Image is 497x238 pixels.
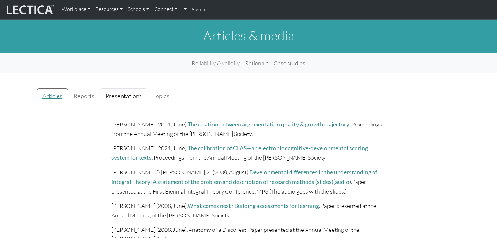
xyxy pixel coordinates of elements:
a: Articles [37,88,68,104]
a: Resources [93,3,125,16]
a: The relation between argumentation quality & growth trajectory [188,121,349,128]
a: Schools [125,3,152,16]
img: lecticalive [5,4,54,16]
a: Case studies [271,56,308,70]
a: Connect [152,3,180,16]
a: Reliability & validity [189,56,242,70]
a: audio [335,178,349,185]
a: Workplace [59,3,93,16]
h1: Articles & media [37,28,460,43]
p: [PERSON_NAME] (2021, June). . Proceedings from the Annual Meeting of the [PERSON_NAME] Society. [111,120,386,138]
a: The calibration of CLAS—an electronic cognitive-developmental scoring system for texts [111,145,368,161]
p: [PERSON_NAME] (2021, June). . Proceedings from the Annual Meeting of the [PERSON_NAME] Society. [111,143,386,162]
strong: Sign in [192,6,207,12]
a: Presentations [100,88,147,104]
a: Rationale [242,56,271,70]
a: Topics [147,88,175,104]
p: [PERSON_NAME] & [PERSON_NAME], Z. (2008, August). ( ).Paper presented at the First Biennial Integ... [111,168,386,196]
a: What comes next? Building assessments for learning [188,202,319,209]
a: Sign in [189,3,209,17]
p: [PERSON_NAME] (2008, June). . Paper presented at the Annual Meeting of the [PERSON_NAME] Society. [111,201,386,220]
a: Reports [68,88,100,104]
